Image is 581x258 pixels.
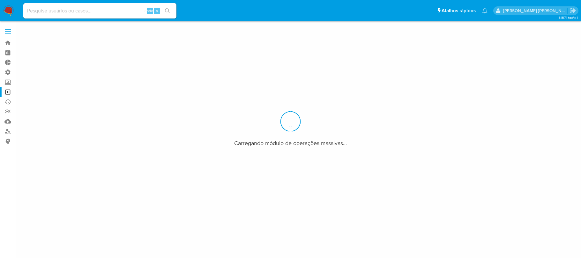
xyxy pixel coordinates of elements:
[161,6,174,15] button: search-icon
[234,139,347,147] span: Carregando módulo de operações massivas...
[156,8,158,14] span: s
[482,8,488,13] a: Notificações
[23,7,176,15] input: Pesquise usuários ou casos...
[503,8,568,14] p: sergina.neta@mercadolivre.com
[144,8,155,14] span: option
[570,7,576,14] a: Sair
[442,7,476,14] span: Atalhos rápidos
